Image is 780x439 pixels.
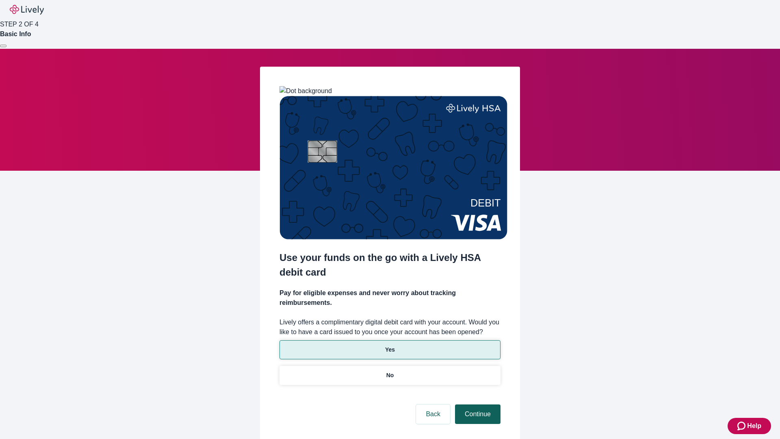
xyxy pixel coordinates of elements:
[279,86,332,96] img: Dot background
[279,96,507,239] img: Debit card
[728,418,771,434] button: Zendesk support iconHelp
[279,317,500,337] label: Lively offers a complimentary digital debit card with your account. Would you like to have a card...
[279,366,500,385] button: No
[279,340,500,359] button: Yes
[386,371,394,380] p: No
[279,250,500,280] h2: Use your funds on the go with a Lively HSA debit card
[737,421,747,431] svg: Zendesk support icon
[416,404,450,424] button: Back
[385,346,395,354] p: Yes
[10,5,44,15] img: Lively
[747,421,761,431] span: Help
[455,404,500,424] button: Continue
[279,288,500,308] h4: Pay for eligible expenses and never worry about tracking reimbursements.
